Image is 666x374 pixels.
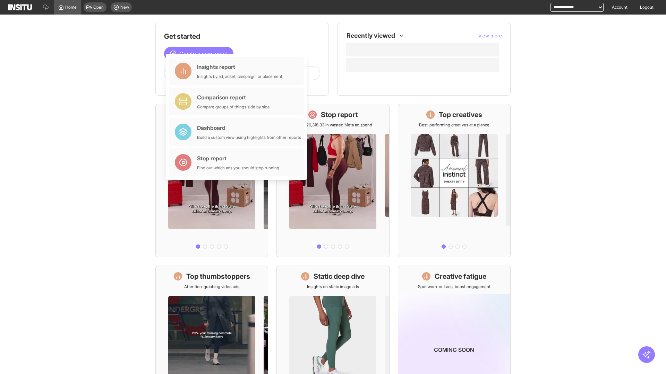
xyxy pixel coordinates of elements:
p: Save £20,318.33 in wasted Meta ad spend [294,122,372,128]
img: Logo [8,4,32,10]
span: Create a new report [179,50,228,58]
p: Insights on static image ads [307,284,359,290]
p: Attention-grabbing video ads [184,284,239,290]
span: View more [478,33,502,38]
h1: Static deep dive [314,271,365,281]
h1: Stop report [321,110,358,119]
div: Build a custom view using highlights from other reports [197,135,301,140]
div: Find out which ads you should stop running [197,165,279,171]
a: Top creativesBest-performing creatives at a glance [398,104,511,257]
a: Stop reportSave £20,318.33 in wasted Meta ad spend [276,104,389,257]
h1: Get started [164,32,320,41]
span: New [120,5,129,10]
div: Comparison report [197,93,270,101]
button: Create a new report [164,47,233,61]
h1: Top creatives [439,110,482,119]
span: Home [65,5,77,10]
p: Best-performing creatives at a glance [419,122,489,128]
div: Insights by ad, adset, campaign, or placement [197,74,282,79]
div: Stop report [197,154,279,162]
div: Insights report [197,63,282,71]
div: Dashboard [197,124,301,132]
span: Open [93,5,104,10]
div: Compare groups of things side by side [197,104,270,110]
h1: Top thumbstoppers [186,271,250,281]
a: What's live nowSee all active ads instantly [155,104,268,257]
button: View more [478,32,502,39]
